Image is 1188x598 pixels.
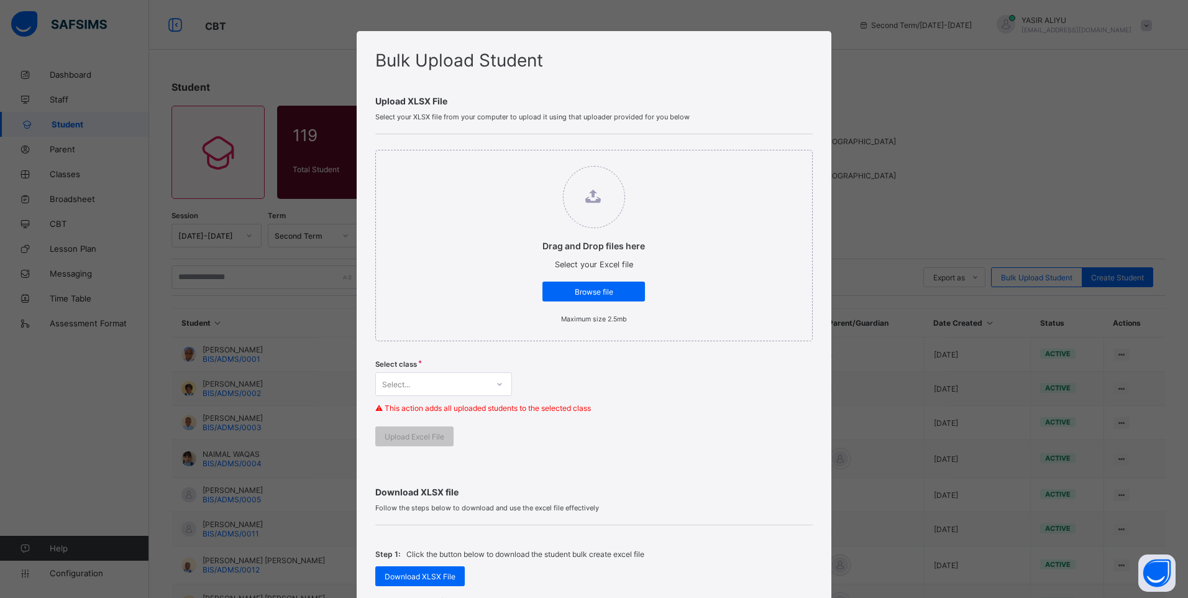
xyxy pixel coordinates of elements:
[406,550,644,559] p: Click the button below to download the student bulk create excel file
[561,315,627,323] small: Maximum size 2.5mb
[375,504,813,512] span: Follow the steps below to download and use the excel file effectively
[375,360,417,369] span: Select class
[375,550,400,559] span: Step 1:
[375,50,543,71] span: Bulk Upload Student
[385,572,455,581] span: Download XLSX File
[385,432,444,441] span: Upload Excel File
[375,113,813,121] span: Select your XLSX file from your computer to upload it using that uploader provided for you below
[552,287,636,297] span: Browse file
[375,403,813,413] p: ⚠ This action adds all uploaded students to the selected class
[542,241,645,251] p: Drag and Drop files here
[555,260,633,269] span: Select your Excel file
[375,487,813,497] span: Download XLSX file
[1138,554,1176,592] button: Open asap
[382,372,410,396] div: Select...
[375,96,813,106] span: Upload XLSX File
